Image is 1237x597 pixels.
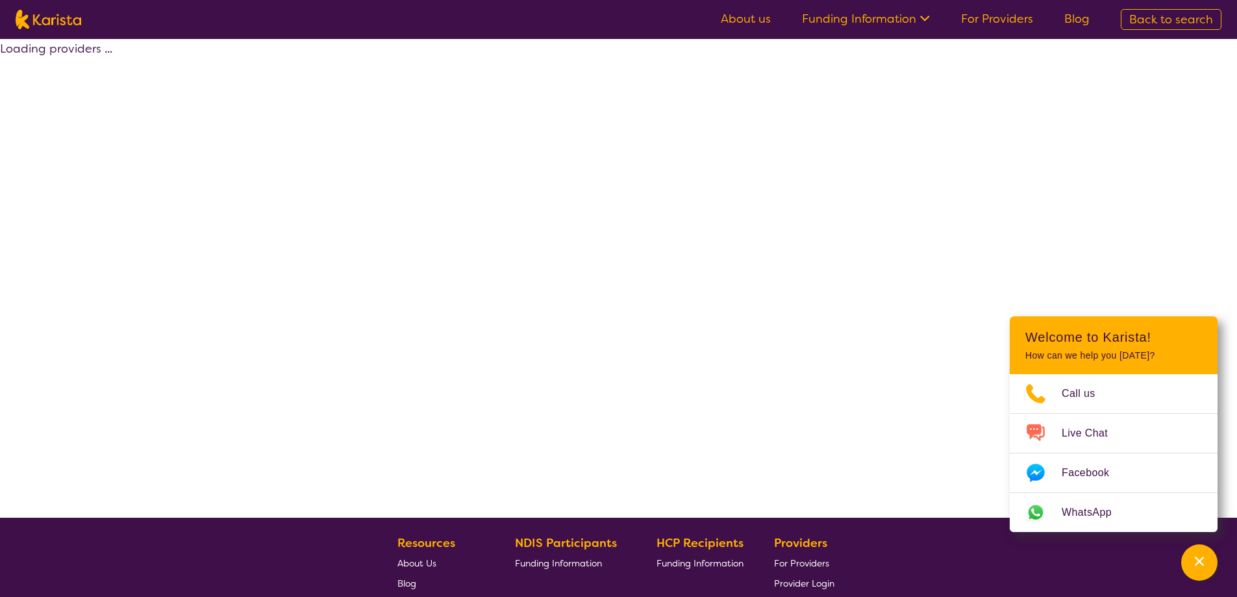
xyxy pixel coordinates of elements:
[1062,503,1127,522] span: WhatsApp
[1064,11,1090,27] a: Blog
[1025,329,1202,345] h2: Welcome to Karista!
[397,578,416,589] span: Blog
[656,553,743,573] a: Funding Information
[397,557,436,569] span: About Us
[397,535,455,551] b: Resources
[515,557,602,569] span: Funding Information
[656,535,743,551] b: HCP Recipients
[515,553,627,573] a: Funding Information
[1181,544,1218,581] button: Channel Menu
[961,11,1033,27] a: For Providers
[802,11,930,27] a: Funding Information
[1025,350,1202,361] p: How can we help you [DATE]?
[397,573,484,593] a: Blog
[515,535,617,551] b: NDIS Participants
[1129,12,1213,27] span: Back to search
[774,535,827,551] b: Providers
[1010,374,1218,532] ul: Choose channel
[397,553,484,573] a: About Us
[16,10,81,29] img: Karista logo
[774,578,834,589] span: Provider Login
[1062,463,1125,483] span: Facebook
[656,557,743,569] span: Funding Information
[1010,316,1218,532] div: Channel Menu
[1010,493,1218,532] a: Web link opens in a new tab.
[1062,424,1123,443] span: Live Chat
[774,553,834,573] a: For Providers
[774,557,829,569] span: For Providers
[774,573,834,593] a: Provider Login
[1062,384,1111,403] span: Call us
[1121,9,1221,30] a: Back to search
[721,11,771,27] a: About us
